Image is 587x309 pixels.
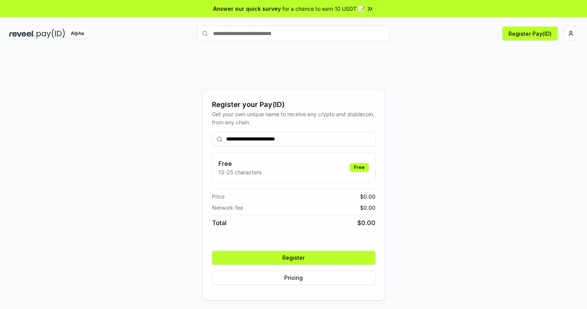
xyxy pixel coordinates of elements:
[67,29,88,38] div: Alpha
[212,110,375,126] div: Get your own unique name to receive any crypto and stablecoin, from any chain
[37,29,65,38] img: pay_id
[282,5,365,13] span: for a chance to earn 10 USDT 📝
[360,204,375,212] span: $ 0.00
[218,168,262,176] p: 13-25 characters
[212,99,375,110] div: Register your Pay(ID)
[502,27,558,40] button: Register Pay(ID)
[9,29,35,38] img: reveel_dark
[212,271,375,285] button: Pricing
[357,218,375,227] span: $ 0.00
[212,192,225,200] span: Price
[212,204,243,212] span: Network fee
[218,159,262,168] h3: Free
[350,163,369,172] div: Free
[360,192,375,200] span: $ 0.00
[212,218,227,227] span: Total
[212,251,375,265] button: Register
[213,5,281,13] span: Answer our quick survey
